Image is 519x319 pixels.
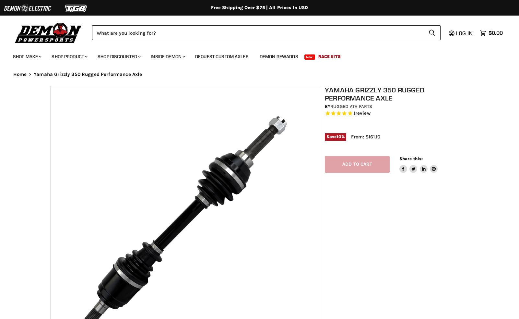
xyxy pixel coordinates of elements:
a: Demon Rewards [255,50,303,63]
aside: Share this: [399,156,438,173]
div: Free Shipping Over $75 | All Prices In USD [0,5,519,11]
span: Yamaha Grizzly 350 Rugged Performance Axle [34,72,142,77]
a: Shop Product [47,50,91,63]
a: Rugged ATV Parts [330,104,372,109]
a: Inside Demon [146,50,189,63]
span: 10 [336,134,341,139]
span: Share this: [399,156,423,161]
img: Demon Powersports [13,21,84,44]
span: Log in [456,30,473,36]
a: Shop Discounted [93,50,145,63]
span: Save % [325,133,346,140]
ul: Main menu [8,47,501,63]
input: Search [92,25,423,40]
img: Demon Electric Logo 2 [3,2,52,15]
div: by [325,103,473,110]
a: Home [13,72,27,77]
a: Shop Make [8,50,45,63]
span: Rated 5.0 out of 5 stars 1 reviews [325,110,473,117]
h1: Yamaha Grizzly 350 Rugged Performance Axle [325,86,473,102]
span: From: $161.10 [351,134,380,140]
form: Product [92,25,441,40]
nav: Breadcrumbs [0,72,519,77]
span: $0.00 [489,30,503,36]
span: 1 reviews [354,111,371,116]
a: Log in [453,30,477,36]
a: $0.00 [477,28,506,38]
a: Race Kits [313,50,346,63]
img: TGB Logo 2 [52,2,100,15]
span: New! [304,54,315,60]
span: review [355,111,371,116]
button: Search [423,25,441,40]
a: Request Custom Axles [190,50,254,63]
